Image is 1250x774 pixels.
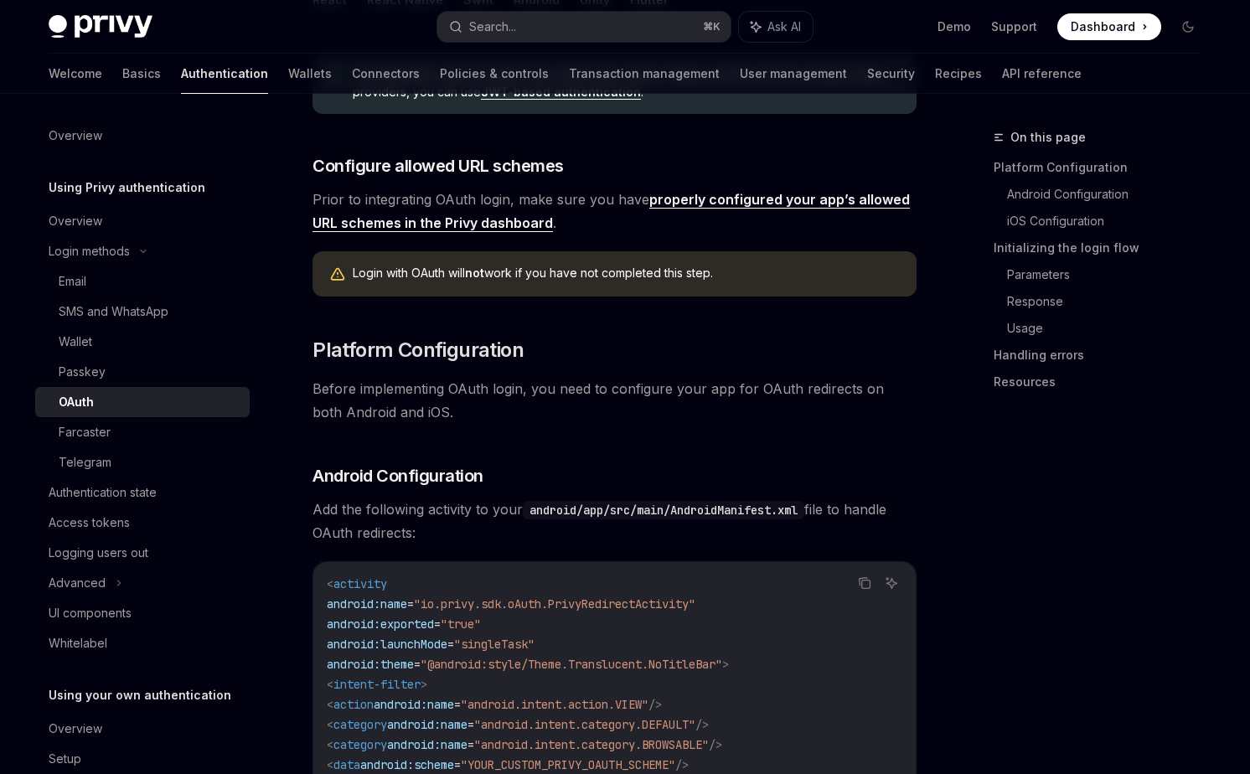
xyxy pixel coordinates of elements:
[327,576,333,591] span: <
[49,719,102,739] div: Overview
[1175,13,1201,40] button: Toggle dark mode
[994,342,1215,369] a: Handling errors
[437,12,731,42] button: Search...⌘K
[474,737,709,752] span: "android.intent.category.BROWSABLE"
[35,327,250,357] a: Wallet
[59,332,92,352] div: Wallet
[1010,127,1086,147] span: On this page
[767,18,801,35] span: Ask AI
[360,757,454,772] span: android:scheme
[327,596,407,611] span: android:name
[333,757,360,772] span: data
[49,513,130,533] div: Access tokens
[35,357,250,387] a: Passkey
[59,392,94,412] div: OAuth
[333,697,374,712] span: action
[327,757,333,772] span: <
[467,717,474,732] span: =
[312,188,917,235] span: Prior to integrating OAuth login, make sure you have .
[994,154,1215,181] a: Platform Configuration
[1007,261,1215,288] a: Parameters
[991,18,1037,35] a: Support
[739,12,813,42] button: Ask AI
[440,54,549,94] a: Policies & controls
[461,697,648,712] span: "android.intent.action.VIEW"
[441,617,481,632] span: "true"
[59,271,86,292] div: Email
[333,737,387,752] span: category
[937,18,971,35] a: Demo
[35,266,250,297] a: Email
[312,498,917,544] span: Add the following activity to your file to handle OAuth redirects:
[49,543,148,563] div: Logging users out
[288,54,332,94] a: Wallets
[454,757,461,772] span: =
[35,714,250,744] a: Overview
[474,717,695,732] span: "android.intent.category.DEFAULT"
[49,211,102,231] div: Overview
[523,501,804,519] code: android/app/src/main/AndroidManifest.xml
[740,54,847,94] a: User management
[35,417,250,447] a: Farcaster
[421,657,722,672] span: "@android:style/Theme.Translucent.NoTitleBar"
[333,677,421,692] span: intent-filter
[333,717,387,732] span: category
[722,657,729,672] span: >
[35,297,250,327] a: SMS and WhatsApp
[49,749,81,769] div: Setup
[327,677,333,692] span: <
[454,637,535,652] span: "singleTask"
[59,452,111,472] div: Telegram
[353,265,900,283] div: Login with OAuth will work if you have not completed this step.
[35,508,250,538] a: Access tokens
[1007,315,1215,342] a: Usage
[407,596,414,611] span: =
[994,369,1215,395] a: Resources
[695,717,709,732] span: />
[35,477,250,508] a: Authentication state
[35,206,250,236] a: Overview
[327,617,434,632] span: android:exported
[312,337,524,364] span: Platform Configuration
[467,737,474,752] span: =
[49,685,231,705] h5: Using your own authentication
[434,617,441,632] span: =
[327,657,414,672] span: android:theme
[461,757,675,772] span: "YOUR_CUSTOM_PRIVY_OAUTH_SCHEME"
[181,54,268,94] a: Authentication
[35,447,250,477] a: Telegram
[49,573,106,593] div: Advanced
[49,241,130,261] div: Login methods
[569,54,720,94] a: Transaction management
[1057,13,1161,40] a: Dashboard
[35,538,250,568] a: Logging users out
[312,464,483,488] span: Android Configuration
[329,266,346,283] svg: Warning
[49,603,132,623] div: UI components
[333,576,387,591] span: activity
[994,235,1215,261] a: Initializing the login flow
[703,20,721,34] span: ⌘ K
[35,744,250,774] a: Setup
[881,572,902,594] button: Ask AI
[374,697,454,712] span: android:name
[327,737,333,752] span: <
[327,697,333,712] span: <
[1071,18,1135,35] span: Dashboard
[469,17,516,37] div: Search...
[35,387,250,417] a: OAuth
[1007,181,1215,208] a: Android Configuration
[122,54,161,94] a: Basics
[312,377,917,424] span: Before implementing OAuth login, you need to configure your app for OAuth redirects on both Andro...
[465,266,484,280] strong: not
[35,121,250,151] a: Overview
[447,637,454,652] span: =
[935,54,982,94] a: Recipes
[312,154,564,178] span: Configure allowed URL schemes
[1007,208,1215,235] a: iOS Configuration
[49,178,205,198] h5: Using Privy authentication
[49,633,107,653] div: Whitelabel
[49,54,102,94] a: Welcome
[854,572,876,594] button: Copy the contents from the code block
[327,637,447,652] span: android:launchMode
